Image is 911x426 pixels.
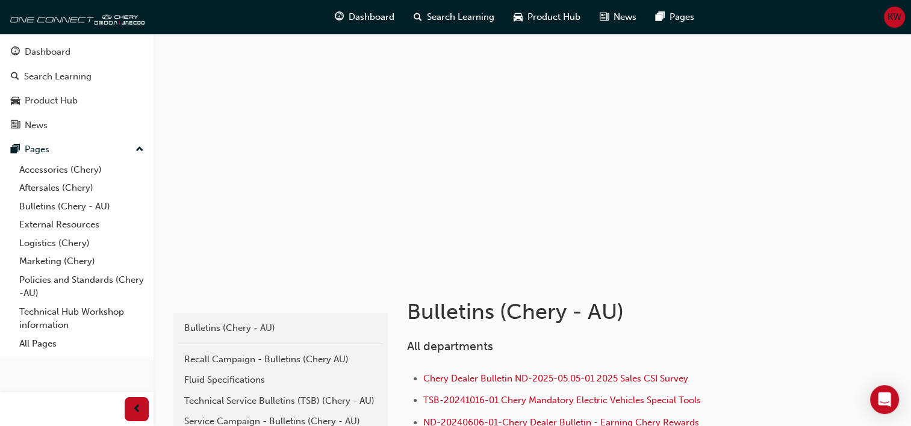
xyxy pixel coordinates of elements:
a: Search Learning [5,66,149,88]
a: guage-iconDashboard [325,5,404,29]
a: Logistics (Chery) [14,234,149,253]
div: Pages [25,143,49,156]
a: Technical Service Bulletins (TSB) (Chery - AU) [178,390,383,412]
span: Product Hub [527,10,580,24]
a: Product Hub [5,90,149,112]
span: Dashboard [349,10,394,24]
span: car-icon [514,10,523,25]
span: pages-icon [11,144,20,155]
span: up-icon [135,142,144,158]
span: search-icon [414,10,422,25]
span: KW [888,10,901,24]
div: News [25,119,48,132]
h1: Bulletins (Chery - AU) [407,298,802,325]
a: Bulletins (Chery - AU) [14,197,149,216]
div: Product Hub [25,94,78,108]
a: Recall Campaign - Bulletins (Chery AU) [178,349,383,370]
a: Aftersales (Chery) [14,179,149,197]
div: Technical Service Bulletins (TSB) (Chery - AU) [184,394,377,408]
a: TSB-20241016-01 Chery Mandatory Electric Vehicles Special Tools [423,395,701,406]
div: Dashboard [25,45,70,59]
span: Search Learning [427,10,494,24]
button: KW [884,7,905,28]
div: Recall Campaign - Bulletins (Chery AU) [184,353,377,366]
a: Fluid Specifications [178,369,383,390]
span: car-icon [11,96,20,106]
span: news-icon [11,120,20,131]
a: news-iconNews [590,5,646,29]
div: Bulletins (Chery - AU) [184,321,377,335]
a: Accessories (Chery) [14,161,149,179]
span: Pages [670,10,694,24]
a: Chery Dealer Bulletin ND-2025-05.05-01 2025 Sales CSI Survey [423,373,688,384]
a: All Pages [14,335,149,353]
span: News [614,10,636,24]
a: Technical Hub Workshop information [14,303,149,335]
a: Dashboard [5,41,149,63]
button: Pages [5,138,149,161]
a: Bulletins (Chery - AU) [178,318,383,339]
img: oneconnect [6,5,145,29]
a: External Resources [14,215,149,234]
span: guage-icon [11,47,20,58]
a: car-iconProduct Hub [504,5,590,29]
div: Open Intercom Messenger [870,385,899,414]
a: Marketing (Chery) [14,252,149,271]
span: news-icon [600,10,609,25]
a: pages-iconPages [646,5,704,29]
span: pages-icon [656,10,665,25]
a: search-iconSearch Learning [404,5,504,29]
a: Policies and Standards (Chery -AU) [14,271,149,303]
div: Fluid Specifications [184,373,377,387]
div: Search Learning [24,70,92,84]
span: prev-icon [132,402,141,417]
span: All departments [407,339,493,353]
span: guage-icon [335,10,344,25]
button: DashboardSearch LearningProduct HubNews [5,39,149,138]
span: search-icon [11,72,19,82]
a: News [5,114,149,137]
